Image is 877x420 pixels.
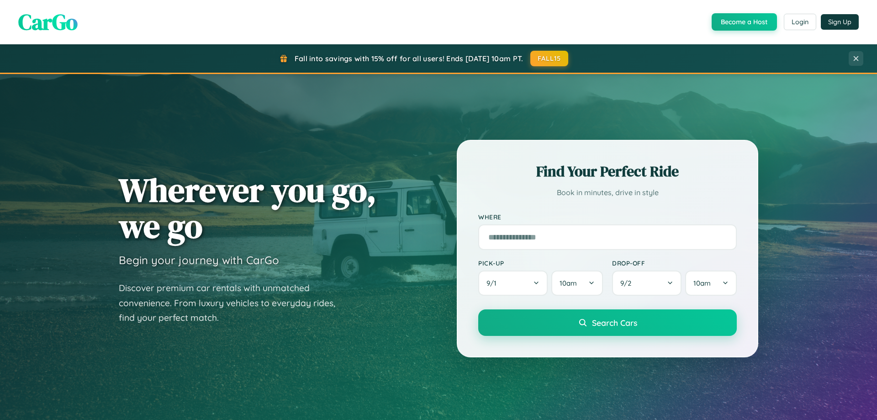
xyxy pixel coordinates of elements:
[119,281,347,325] p: Discover premium car rentals with unmatched convenience. From luxury vehicles to everyday rides, ...
[685,271,737,296] button: 10am
[478,271,548,296] button: 9/1
[478,259,603,267] label: Pick-up
[620,279,636,287] span: 9 / 2
[119,172,376,244] h1: Wherever you go, we go
[612,271,682,296] button: 9/2
[478,161,737,181] h2: Find Your Perfect Ride
[530,51,569,66] button: FALL15
[119,253,279,267] h3: Begin your journey with CarGo
[18,7,78,37] span: CarGo
[478,213,737,221] label: Where
[784,14,816,30] button: Login
[478,309,737,336] button: Search Cars
[551,271,603,296] button: 10am
[295,54,523,63] span: Fall into savings with 15% off for all users! Ends [DATE] 10am PT.
[693,279,711,287] span: 10am
[821,14,859,30] button: Sign Up
[612,259,737,267] label: Drop-off
[560,279,577,287] span: 10am
[592,318,637,328] span: Search Cars
[712,13,777,31] button: Become a Host
[486,279,501,287] span: 9 / 1
[478,186,737,199] p: Book in minutes, drive in style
